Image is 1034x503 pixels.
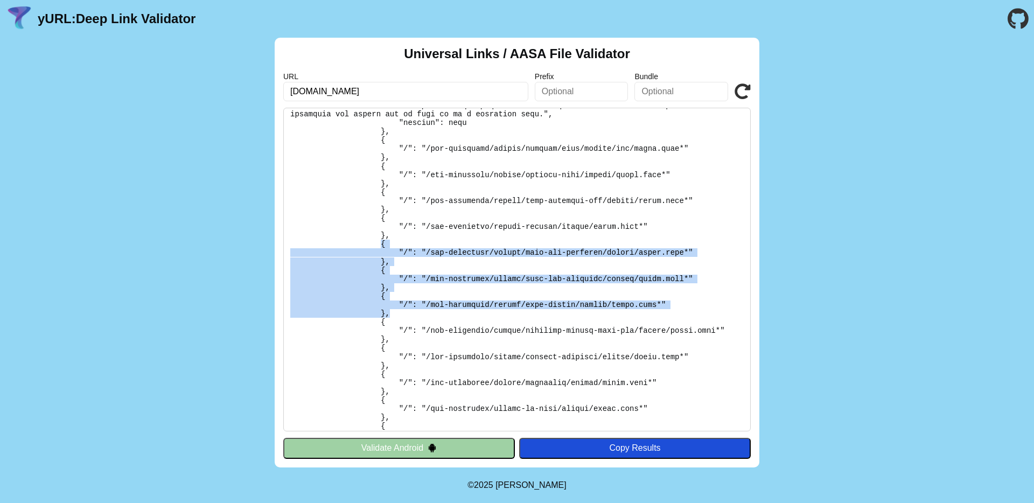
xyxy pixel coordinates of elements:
[474,480,493,490] span: 2025
[283,82,528,101] input: Required
[428,443,437,452] img: droidIcon.svg
[519,438,751,458] button: Copy Results
[525,443,745,453] div: Copy Results
[283,438,515,458] button: Validate Android
[495,480,567,490] a: Michael Ibragimchayev's Personal Site
[535,82,628,101] input: Optional
[467,467,566,503] footer: ©
[634,82,728,101] input: Optional
[283,72,528,81] label: URL
[5,5,33,33] img: yURL Logo
[283,108,751,431] pre: Lorem ipsu do: sitam://consecteturadipis.elitse.do/eiusm-tem-inci-utlaboreetd Ma Aliquaen: Admi V...
[404,46,630,61] h2: Universal Links / AASA File Validator
[634,72,728,81] label: Bundle
[535,72,628,81] label: Prefix
[38,11,195,26] a: yURL:Deep Link Validator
